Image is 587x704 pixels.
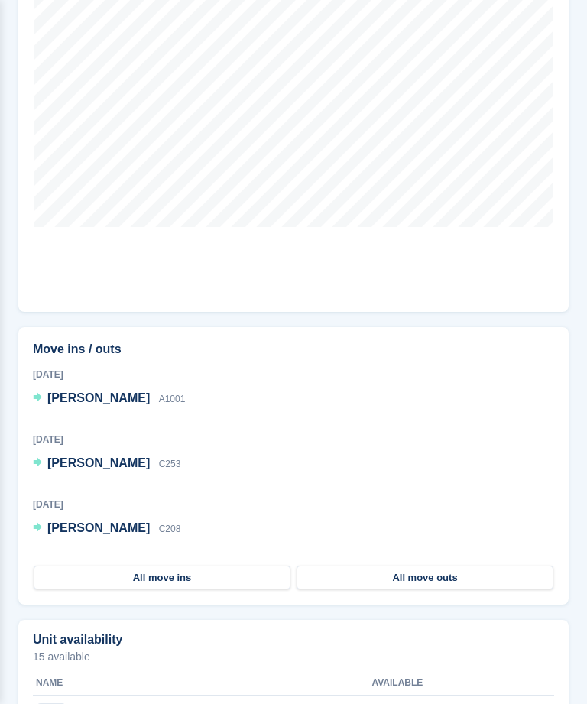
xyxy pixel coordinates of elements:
span: C208 [159,524,181,534]
h2: Move ins / outs [33,340,554,358]
span: [PERSON_NAME] [47,456,150,469]
span: [PERSON_NAME] [47,391,150,404]
h2: Unit availability [33,633,122,647]
div: [DATE] [33,433,554,446]
p: 15 available [33,651,554,662]
span: A1001 [159,394,186,404]
th: Available [371,671,484,696]
a: All move ins [34,566,290,590]
span: C253 [159,459,181,469]
th: Name [33,671,371,696]
a: [PERSON_NAME] A1001 [33,389,185,409]
a: [PERSON_NAME] C208 [33,519,180,539]
div: [DATE] [33,498,554,511]
a: All move outs [297,566,553,590]
span: [PERSON_NAME] [47,521,150,534]
div: [DATE] [33,368,554,381]
a: [PERSON_NAME] C253 [33,454,180,474]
